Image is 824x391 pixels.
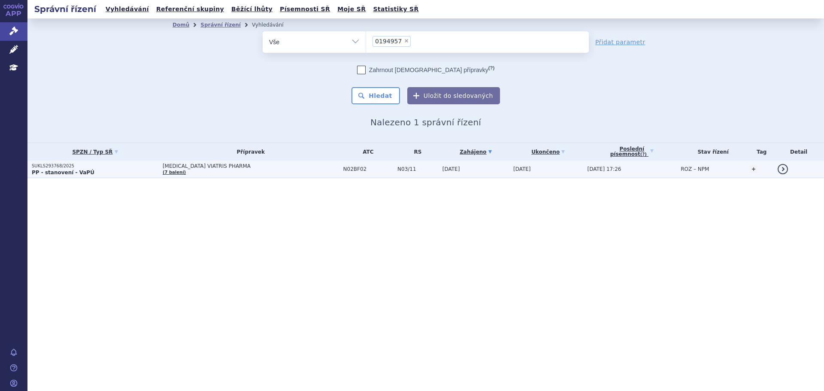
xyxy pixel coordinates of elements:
a: Běžící lhůty [229,3,275,15]
a: detail [778,164,788,174]
th: Přípravek [158,143,339,161]
a: SPZN / Typ SŘ [32,146,158,158]
h2: Správní řízení [27,3,103,15]
button: Hledat [351,87,400,104]
a: Správní řízení [200,22,241,28]
abbr: (?) [640,152,647,157]
a: Přidat parametr [595,38,645,46]
button: Uložit do sledovaných [407,87,500,104]
span: [DATE] [513,166,531,172]
th: Tag [745,143,773,161]
a: Zahájeno [442,146,509,158]
span: [DATE] [442,166,460,172]
li: Vyhledávání [252,18,295,31]
a: Statistiky SŘ [370,3,421,15]
a: Písemnosti SŘ [277,3,333,15]
a: Vyhledávání [103,3,151,15]
span: [DATE] 17:26 [588,166,621,172]
span: 0194957 [375,38,402,44]
a: + [750,165,757,173]
strong: PP - stanovení - VaPÚ [32,170,94,176]
p: SUKLS293768/2025 [32,163,158,169]
span: × [404,38,409,43]
label: Zahrnout [DEMOGRAPHIC_DATA] přípravky [357,66,494,74]
th: ATC [339,143,393,161]
abbr: (?) [488,65,494,71]
a: Referenční skupiny [154,3,227,15]
span: ROZ – NPM [681,166,709,172]
th: RS [393,143,438,161]
a: (7 balení) [163,170,186,175]
a: Moje SŘ [335,3,368,15]
th: Stav řízení [676,143,745,161]
span: [MEDICAL_DATA] VIATRIS PHARMA [163,163,339,169]
span: Nalezeno 1 správní řízení [370,117,481,127]
span: N03/11 [397,166,438,172]
a: Domů [173,22,189,28]
th: Detail [773,143,824,161]
a: Poslednípísemnost(?) [588,143,677,161]
span: N02BF02 [343,166,393,172]
input: 0194957 [413,36,418,46]
a: Ukončeno [513,146,583,158]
